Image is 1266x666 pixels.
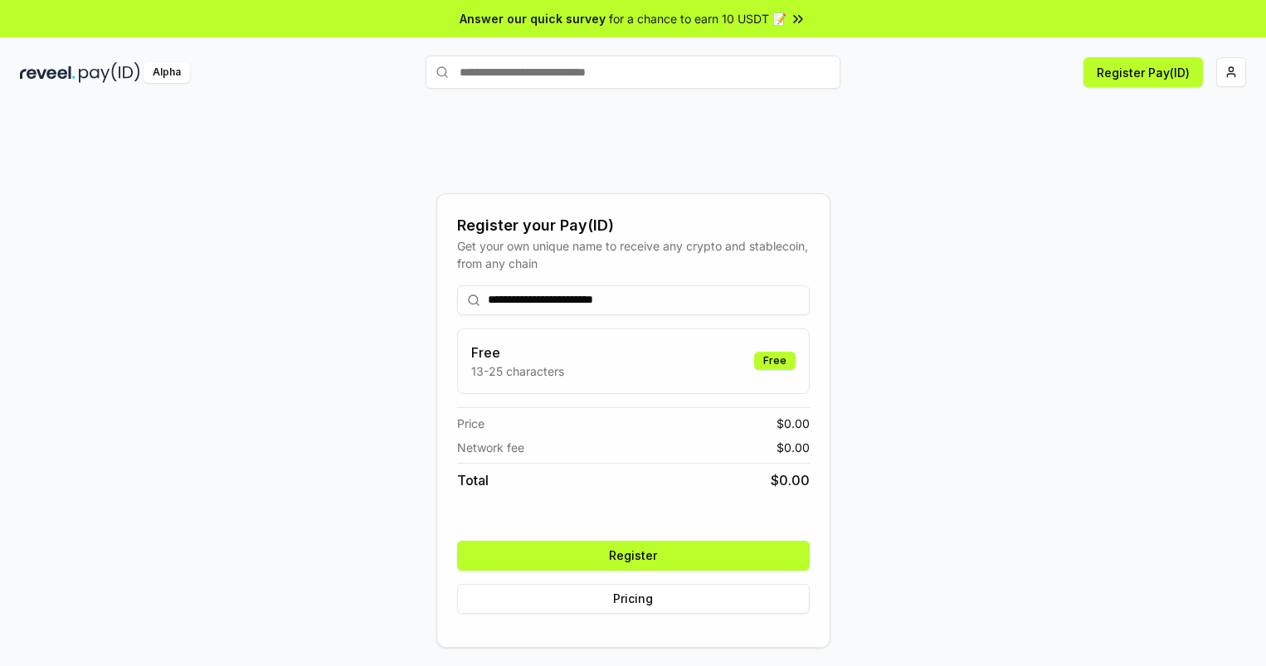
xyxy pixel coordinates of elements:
[754,352,796,370] div: Free
[457,439,524,456] span: Network fee
[771,470,810,490] span: $ 0.00
[457,584,810,614] button: Pricing
[457,470,489,490] span: Total
[609,10,786,27] span: for a chance to earn 10 USDT 📝
[777,415,810,432] span: $ 0.00
[460,10,606,27] span: Answer our quick survey
[457,214,810,237] div: Register your Pay(ID)
[457,415,484,432] span: Price
[471,343,564,362] h3: Free
[457,541,810,571] button: Register
[79,62,140,83] img: pay_id
[144,62,190,83] div: Alpha
[20,62,75,83] img: reveel_dark
[457,237,810,272] div: Get your own unique name to receive any crypto and stablecoin, from any chain
[777,439,810,456] span: $ 0.00
[1083,57,1203,87] button: Register Pay(ID)
[471,362,564,380] p: 13-25 characters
